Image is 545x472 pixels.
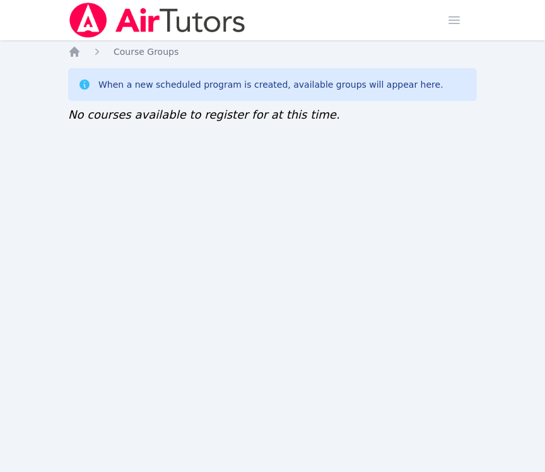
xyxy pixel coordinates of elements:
[98,78,443,91] div: When a new scheduled program is created, available groups will appear here.
[68,3,247,38] img: Air Tutors
[114,47,179,57] span: Course Groups
[68,45,477,58] nav: Breadcrumb
[114,45,179,58] a: Course Groups
[68,108,340,121] span: No courses available to register for at this time.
